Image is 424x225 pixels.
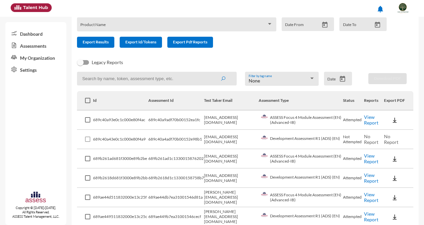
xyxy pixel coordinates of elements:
[204,169,259,188] td: [EMAIL_ADDRESS][DOMAIN_NAME]
[364,134,378,145] span: No Report
[204,110,259,130] td: [EMAIL_ADDRESS][DOMAIN_NAME]
[337,75,348,82] button: Open calendar
[93,91,148,110] th: Id
[249,78,260,83] span: None
[259,188,343,207] td: ASSESS Focus 4 Module Assessment (EN) (Advanced-IB)
[92,58,123,66] span: Legacy Reports
[93,188,148,207] td: 689ae44d511832000e13c25f
[204,188,259,207] td: [PERSON_NAME][EMAIL_ADDRESS][DOMAIN_NAME]
[5,39,66,51] a: Assessments
[364,91,384,110] th: Reports
[5,51,66,63] a: My Organization
[5,63,66,75] a: Settings
[204,91,259,110] th: Test Taker Email
[93,130,148,149] td: 689c40a43e0c1c000e80f4a9
[368,73,407,84] button: Download PDF
[384,134,398,145] span: No Report
[167,37,213,48] button: Export Pdf Reports
[343,130,364,149] td: Not Attempted
[343,169,364,188] td: Attempted
[93,149,148,169] td: 689b261ad681f3000e89b2be
[5,27,66,39] a: Dashboard
[364,211,378,222] a: View Report
[259,91,343,110] th: Assessment Type
[204,149,259,169] td: [EMAIL_ADDRESS][DOMAIN_NAME]
[343,110,364,130] td: Attempted
[148,130,204,149] td: 689c40a4adf70b00152e98b1
[93,110,148,130] td: 689c40a93e0c1c000e80f4ac
[343,149,364,169] td: Attempted
[364,192,378,203] a: View Report
[173,39,207,44] span: Export Pdf Reports
[83,39,109,44] span: Export Results
[204,130,259,149] td: [EMAIL_ADDRESS][DOMAIN_NAME]
[148,188,204,207] td: 689ae44db7ea31001546d81a
[77,37,114,48] button: Export Results
[148,110,204,130] td: 689c40a9adf70b00152ea1fc
[77,72,237,85] input: Search by name, token, assessment type, etc.
[148,91,204,110] th: Assessment Id
[376,5,384,13] mat-icon: notifications
[259,110,343,130] td: ASSESS Focus 4 Module Assessment (EN) (Advanced-IB)
[384,91,413,110] th: Export PDF
[148,149,204,169] td: 689b261ad1c1330015876202
[372,21,383,28] button: Open calendar
[5,206,66,219] p: Copyright © [DATE]-[DATE]. All Rights Reserved. ASSESS Talent Management, LLC.
[93,169,148,188] td: 689b2618d681f3000e89b2bb
[343,188,364,207] td: Attempted
[25,191,46,204] img: assesscompany-logo.png
[364,153,378,164] a: View Report
[120,37,162,48] button: Export Id/Tokens
[374,76,401,81] span: Download PDF
[364,114,378,126] a: View Report
[148,169,204,188] td: 689b2618d1c13300158758b7
[259,130,343,149] td: Development Assessment R1 (ADS) (EN)
[343,91,364,110] th: Status
[259,169,343,188] td: Development Assessment R1 (ADS) (EN)
[259,149,343,169] td: ASSESS Focus 4 Module Assessment (EN) (Advanced-IB)
[319,21,331,28] button: Open calendar
[364,172,378,184] a: View Report
[125,39,156,44] span: Export Id/Tokens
